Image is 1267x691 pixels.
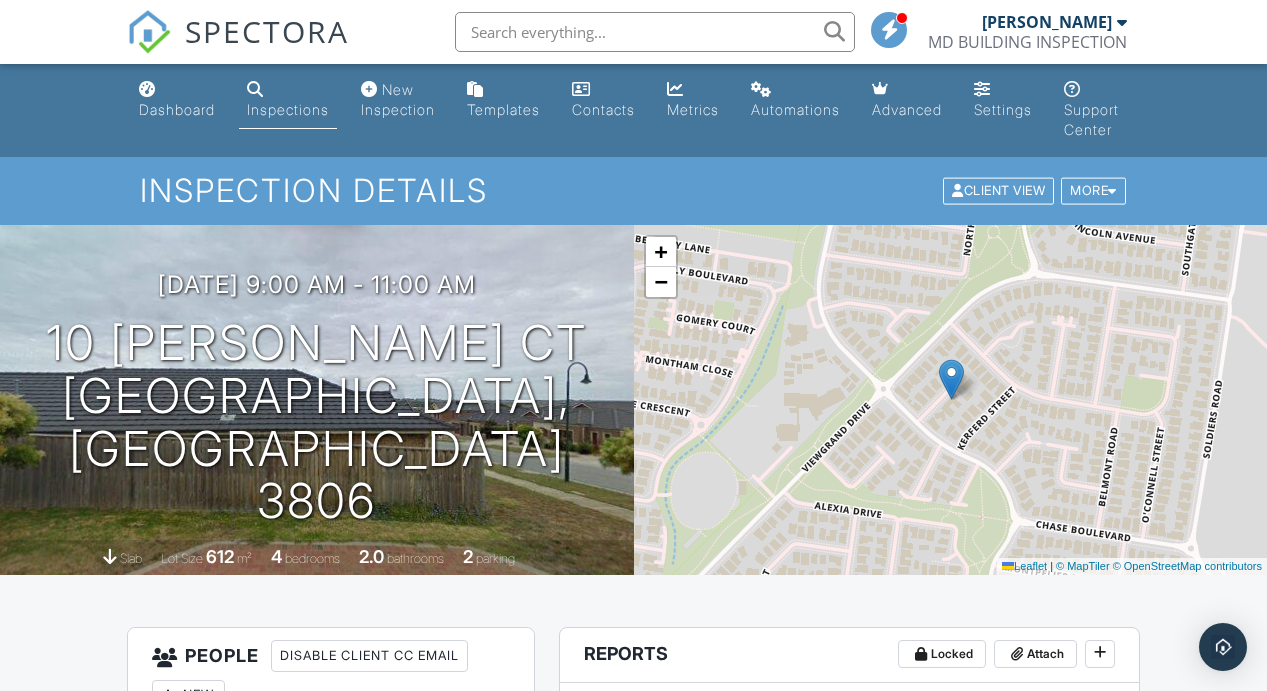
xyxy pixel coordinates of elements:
[127,27,349,69] a: SPECTORA
[459,72,548,129] a: Templates
[1199,623,1247,671] div: Open Intercom Messenger
[943,178,1054,205] div: Client View
[1002,560,1047,572] a: Leaflet
[1050,560,1053,572] span: |
[476,551,515,566] span: parking
[463,546,473,567] div: 2
[127,10,171,54] img: The Best Home Inspection Software - Spectora
[572,101,635,118] div: Contacts
[185,10,349,52] span: SPECTORA
[455,12,855,52] input: Search everything...
[359,546,384,567] div: 2.0
[941,182,1059,197] a: Client View
[974,101,1032,118] div: Settings
[667,101,719,118] div: Metrics
[1056,560,1110,572] a: © MapTiler
[1113,560,1262,572] a: © OpenStreetMap contributors
[467,101,540,118] div: Templates
[158,271,476,298] h3: [DATE] 9:00 am - 11:00 am
[872,101,942,118] div: Advanced
[928,32,1127,52] div: MD BUILDING INSPECTION
[864,72,950,129] a: Advanced
[1061,178,1126,205] div: More
[271,640,468,672] div: Disable Client CC Email
[387,551,444,566] span: bathrooms
[751,101,840,118] div: Automations
[646,237,676,267] a: Zoom in
[131,72,223,129] a: Dashboard
[161,551,203,566] span: Lot Size
[939,359,964,400] img: Marker
[139,101,215,118] div: Dashboard
[239,72,337,129] a: Inspections
[982,12,1112,32] div: [PERSON_NAME]
[966,72,1040,129] a: Settings
[646,267,676,297] a: Zoom out
[271,546,282,567] div: 4
[564,72,643,129] a: Contacts
[654,239,667,264] span: +
[285,551,340,566] span: bedrooms
[743,72,848,129] a: Automations (Basic)
[206,546,234,567] div: 612
[659,72,727,129] a: Metrics
[140,173,1128,208] h1: Inspection Details
[247,101,329,118] div: Inspections
[353,72,443,129] a: New Inspection
[1056,72,1137,149] a: Support Center
[120,551,142,566] span: slab
[361,81,435,118] div: New Inspection
[654,269,667,294] span: −
[32,317,602,528] h1: 10 [PERSON_NAME] Ct [GEOGRAPHIC_DATA], [GEOGRAPHIC_DATA] 3806
[1064,101,1119,138] div: Support Center
[237,551,252,566] span: m²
